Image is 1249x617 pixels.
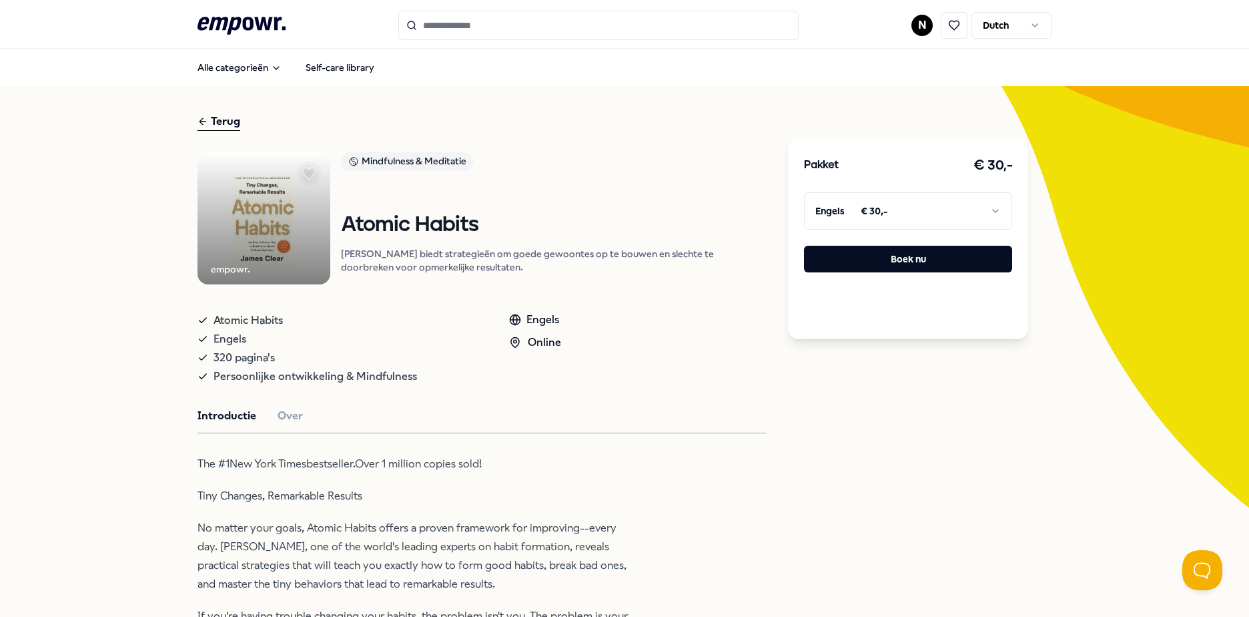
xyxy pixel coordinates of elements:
[197,113,240,131] div: Terug
[341,152,767,176] a: Mindfulness & Meditatie
[1182,550,1222,590] iframe: Help Scout Beacon - Open
[398,11,799,40] input: Search for products, categories or subcategories
[197,152,330,285] img: Product Image
[278,407,303,425] button: Over
[509,334,561,351] div: Online
[211,262,250,276] div: empowr.
[804,157,839,174] h3: Pakket
[804,246,1012,272] button: Boek nu
[197,519,631,594] p: No matter your goals, Atomic Habits offers a proven framework for improving--every day. [PERSON_N...
[911,15,933,36] button: N
[187,54,385,81] nav: Main
[187,54,292,81] button: Alle categorieën
[973,155,1012,176] h3: € 30,-
[197,407,256,425] button: Introductie
[197,487,631,505] p: Tiny Changes, Remarkable Results
[214,349,275,367] span: 320 pagina's
[509,311,561,329] div: Engels
[214,311,283,330] span: Atomic Habits
[341,152,474,171] div: Mindfulness & Meditatie
[295,54,385,81] a: Self-care library
[341,247,767,274] p: [PERSON_NAME] biedt strategieën om goede gewoontes op te bouwen en slechte te doorbreken voor opm...
[197,455,631,473] p: The #1New York Timesbestseller.Over 1 million copies sold!
[214,367,417,386] span: Persoonlijke ontwikkeling & Mindfulness
[341,214,767,237] h1: Atomic Habits
[214,330,246,349] span: Engels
